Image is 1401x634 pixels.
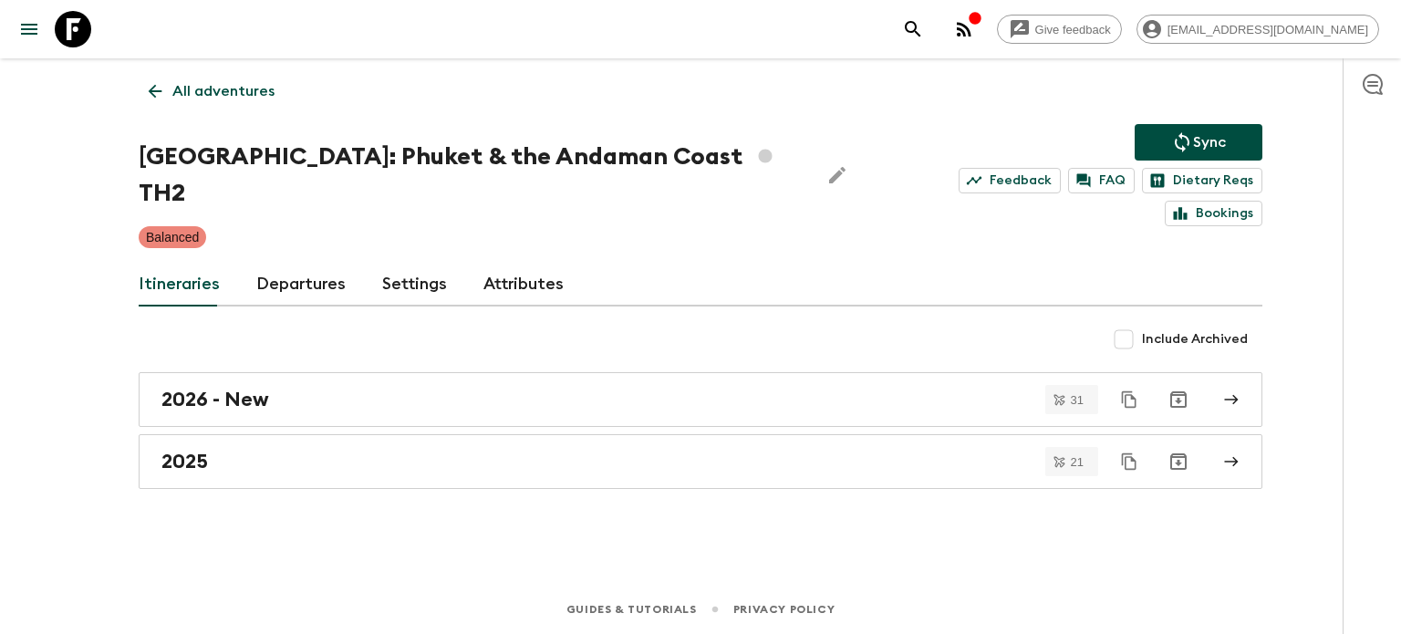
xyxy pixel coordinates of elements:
[959,168,1061,193] a: Feedback
[1135,124,1262,161] button: Sync adventure departures to the booking engine
[139,263,220,307] a: Itineraries
[256,263,346,307] a: Departures
[895,11,931,47] button: search adventures
[161,388,269,411] h2: 2026 - New
[1060,456,1095,468] span: 21
[1068,168,1135,193] a: FAQ
[1193,131,1226,153] p: Sync
[1113,383,1146,416] button: Duplicate
[1136,15,1379,44] div: [EMAIL_ADDRESS][DOMAIN_NAME]
[382,263,447,307] a: Settings
[1142,168,1262,193] a: Dietary Reqs
[997,15,1122,44] a: Give feedback
[1165,201,1262,226] a: Bookings
[733,599,835,619] a: Privacy Policy
[1142,330,1248,348] span: Include Archived
[139,139,804,212] h1: [GEOGRAPHIC_DATA]: Phuket & the Andaman Coast TH2
[1113,445,1146,478] button: Duplicate
[139,372,1262,427] a: 2026 - New
[11,11,47,47] button: menu
[1157,23,1378,36] span: [EMAIL_ADDRESS][DOMAIN_NAME]
[1025,23,1121,36] span: Give feedback
[139,434,1262,489] a: 2025
[566,599,697,619] a: Guides & Tutorials
[172,80,275,102] p: All adventures
[1060,394,1095,406] span: 31
[139,73,285,109] a: All adventures
[483,263,564,307] a: Attributes
[1160,443,1197,480] button: Archive
[1160,381,1197,418] button: Archive
[161,450,208,473] h2: 2025
[819,139,856,212] button: Edit Adventure Title
[146,228,199,246] p: Balanced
